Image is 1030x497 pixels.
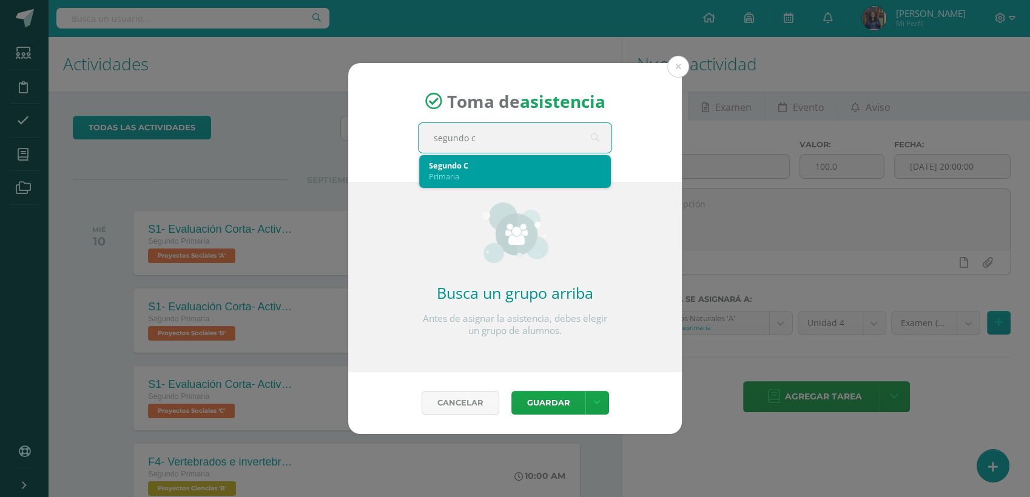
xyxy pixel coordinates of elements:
[447,90,605,113] span: Toma de
[429,160,601,171] div: Segundo C
[419,123,611,153] input: Busca un grado o sección aquí...
[418,313,612,337] p: Antes de asignar la asistencia, debes elegir un grupo de alumnos.
[418,282,612,303] h2: Busca un grupo arriba
[520,90,605,113] strong: asistencia
[429,171,601,182] div: Primaria
[667,56,689,78] button: Close (Esc)
[482,202,548,263] img: groups_small.png
[422,391,499,415] a: Cancelar
[511,391,585,415] button: Guardar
